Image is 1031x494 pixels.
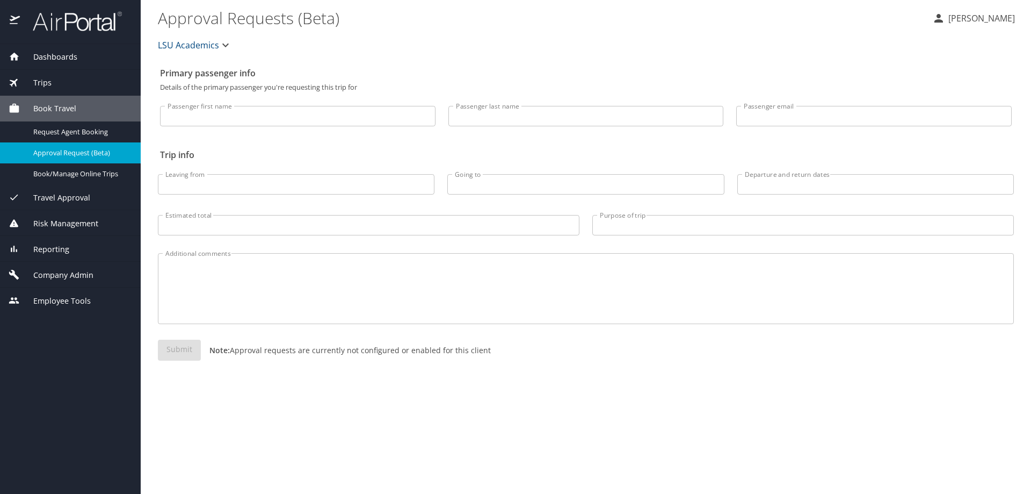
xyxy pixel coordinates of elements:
[20,218,98,230] span: Risk Management
[201,345,491,356] p: Approval requests are currently not configured or enabled for this client
[33,148,128,158] span: Approval Request (Beta)
[160,84,1012,91] p: Details of the primary passenger you're requesting this trip for
[928,9,1019,28] button: [PERSON_NAME]
[20,269,93,281] span: Company Admin
[33,169,128,179] span: Book/Manage Online Trips
[20,103,76,114] span: Book Travel
[158,38,219,53] span: LSU Academics
[160,146,1012,163] h2: Trip info
[20,295,91,307] span: Employee Tools
[20,244,69,255] span: Reporting
[209,345,230,355] strong: Note:
[945,12,1015,25] p: [PERSON_NAME]
[154,34,236,56] button: LSU Academics
[20,51,77,63] span: Dashboards
[160,65,1012,82] h2: Primary passenger info
[158,1,924,34] h1: Approval Requests (Beta)
[20,77,52,89] span: Trips
[21,11,122,32] img: airportal-logo.png
[33,127,128,137] span: Request Agent Booking
[20,192,90,204] span: Travel Approval
[10,11,21,32] img: icon-airportal.png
